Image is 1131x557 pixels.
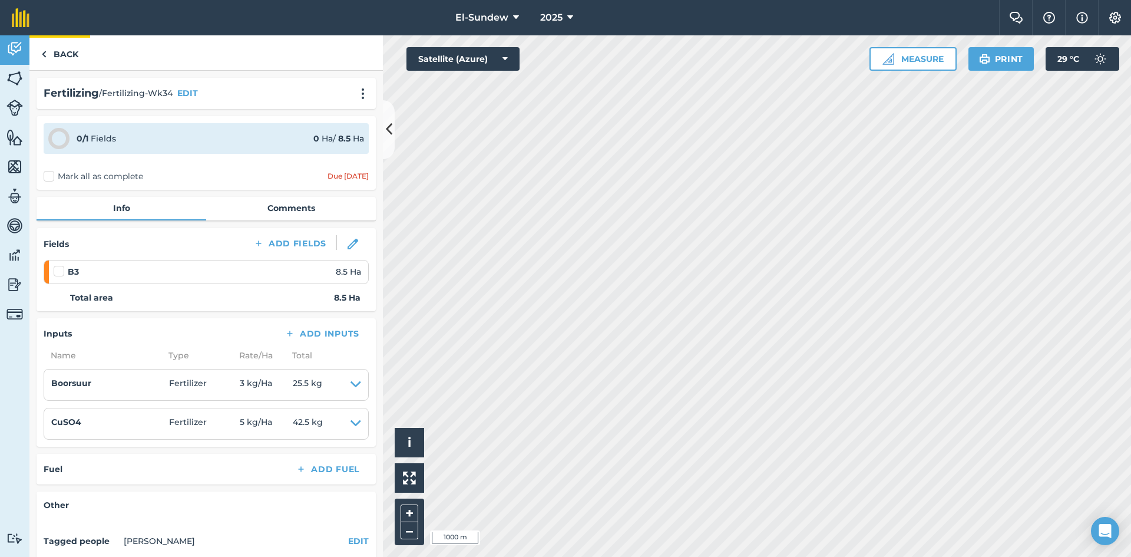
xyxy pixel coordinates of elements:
img: svg+xml;base64,PD94bWwgdmVyc2lvbj0iMS4wIiBlbmNvZGluZz0idXRmLTgiPz4KPCEtLSBHZW5lcmF0b3I6IEFkb2JlIE... [6,306,23,322]
button: i [395,428,424,457]
img: svg+xml;base64,PHN2ZyB4bWxucz0iaHR0cDovL3d3dy53My5vcmcvMjAwMC9zdmciIHdpZHRoPSIxOSIgaGVpZ2h0PSIyNC... [979,52,990,66]
img: fieldmargin Logo [12,8,29,27]
button: Print [968,47,1034,71]
strong: 0 [313,133,319,144]
img: svg+xml;base64,PHN2ZyB4bWxucz0iaHR0cDovL3d3dy53My5vcmcvMjAwMC9zdmciIHdpZHRoPSI5IiBoZWlnaHQ9IjI0Ii... [41,47,47,61]
a: Comments [206,197,376,219]
img: A cog icon [1108,12,1122,24]
button: – [401,522,418,539]
strong: 8.5 [338,133,350,144]
span: 3 kg / Ha [240,377,293,393]
img: svg+xml;base64,PD94bWwgdmVyc2lvbj0iMS4wIiBlbmNvZGluZz0idXRmLTgiPz4KPCEtLSBHZW5lcmF0b3I6IEFkb2JlIE... [6,40,23,58]
h4: Tagged people [44,535,119,548]
li: [PERSON_NAME] [124,535,195,548]
h4: Other [44,499,369,512]
img: svg+xml;base64,PHN2ZyB3aWR0aD0iMTgiIGhlaWdodD0iMTgiIHZpZXdCb3g9IjAgMCAxOCAxOCIgZmlsbD0ibm9uZSIgeG... [348,239,358,249]
h4: Fuel [44,463,62,476]
span: El-Sundew [455,11,508,25]
img: Ruler icon [882,53,894,65]
h4: Boorsuur [51,377,169,390]
button: + [401,505,418,522]
img: svg+xml;base64,PD94bWwgdmVyc2lvbj0iMS4wIiBlbmNvZGluZz0idXRmLTgiPz4KPCEtLSBHZW5lcmF0b3I6IEFkb2JlIE... [6,533,23,544]
img: A question mark icon [1042,12,1056,24]
img: svg+xml;base64,PD94bWwgdmVyc2lvbj0iMS4wIiBlbmNvZGluZz0idXRmLTgiPz4KPCEtLSBHZW5lcmF0b3I6IEFkb2JlIE... [6,217,23,235]
img: svg+xml;base64,PD94bWwgdmVyc2lvbj0iMS4wIiBlbmNvZGluZz0idXRmLTgiPz4KPCEtLSBHZW5lcmF0b3I6IEFkb2JlIE... [6,100,23,116]
img: Four arrows, one pointing top left, one top right, one bottom right and the last bottom left [403,472,416,485]
a: Back [29,35,90,70]
img: svg+xml;base64,PD94bWwgdmVyc2lvbj0iMS4wIiBlbmNvZGluZz0idXRmLTgiPz4KPCEtLSBHZW5lcmF0b3I6IEFkb2JlIE... [1089,47,1112,71]
img: svg+xml;base64,PHN2ZyB4bWxucz0iaHR0cDovL3d3dy53My5vcmcvMjAwMC9zdmciIHdpZHRoPSIxNyIgaGVpZ2h0PSIxNy... [1076,11,1088,25]
a: Info [37,197,206,219]
span: 2025 [540,11,563,25]
button: Add Fields [244,235,336,252]
span: 8.5 Ha [336,265,361,278]
button: 29 °C [1046,47,1119,71]
label: Mark all as complete [44,170,143,183]
span: 5 kg / Ha [240,416,293,432]
button: Add Fuel [286,461,369,477]
img: svg+xml;base64,PHN2ZyB4bWxucz0iaHR0cDovL3d3dy53My5vcmcvMjAwMC9zdmciIHdpZHRoPSI1NiIgaGVpZ2h0PSI2MC... [6,158,23,176]
img: svg+xml;base64,PHN2ZyB4bWxucz0iaHR0cDovL3d3dy53My5vcmcvMjAwMC9zdmciIHdpZHRoPSIyMCIgaGVpZ2h0PSIyNC... [356,88,370,100]
span: 25.5 kg [293,377,322,393]
span: Name [44,349,161,362]
div: Open Intercom Messenger [1091,517,1119,545]
button: Measure [869,47,957,71]
img: svg+xml;base64,PD94bWwgdmVyc2lvbj0iMS4wIiBlbmNvZGluZz0idXRmLTgiPz4KPCEtLSBHZW5lcmF0b3I6IEFkb2JlIE... [6,187,23,205]
button: EDIT [177,87,198,100]
span: Type [161,349,232,362]
span: 29 ° C [1057,47,1079,71]
div: Ha / Ha [313,132,364,145]
img: svg+xml;base64,PD94bWwgdmVyc2lvbj0iMS4wIiBlbmNvZGluZz0idXRmLTgiPz4KPCEtLSBHZW5lcmF0b3I6IEFkb2JlIE... [6,246,23,264]
h4: CuSO4 [51,416,169,429]
h2: Fertilizing [44,85,99,102]
strong: 0 / 1 [77,133,88,144]
img: Two speech bubbles overlapping with the left bubble in the forefront [1009,12,1023,24]
h4: Inputs [44,327,72,340]
span: Fertilizer [169,377,240,393]
button: EDIT [348,535,369,548]
span: Rate/ Ha [232,349,285,362]
img: svg+xml;base64,PD94bWwgdmVyc2lvbj0iMS4wIiBlbmNvZGluZz0idXRmLTgiPz4KPCEtLSBHZW5lcmF0b3I6IEFkb2JlIE... [6,276,23,294]
h4: Fields [44,238,69,251]
strong: B3 [68,265,79,278]
img: svg+xml;base64,PHN2ZyB4bWxucz0iaHR0cDovL3d3dy53My5vcmcvMjAwMC9zdmciIHdpZHRoPSI1NiIgaGVpZ2h0PSI2MC... [6,70,23,87]
span: Total [285,349,312,362]
button: Satellite (Azure) [406,47,520,71]
span: i [408,435,411,450]
div: Due [DATE] [328,172,369,181]
button: Add Inputs [275,325,369,342]
summary: CuSO4Fertilizer5 kg/Ha42.5 kg [51,416,361,432]
summary: BoorsuurFertilizer3 kg/Ha25.5 kg [51,377,361,393]
span: Fertilizer [169,416,240,432]
strong: Total area [70,291,113,304]
strong: 8.5 Ha [334,291,361,304]
img: svg+xml;base64,PHN2ZyB4bWxucz0iaHR0cDovL3d3dy53My5vcmcvMjAwMC9zdmciIHdpZHRoPSI1NiIgaGVpZ2h0PSI2MC... [6,128,23,146]
span: / Fertilizing-Wk34 [99,87,173,100]
div: Fields [77,132,116,145]
span: 42.5 kg [293,416,323,432]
